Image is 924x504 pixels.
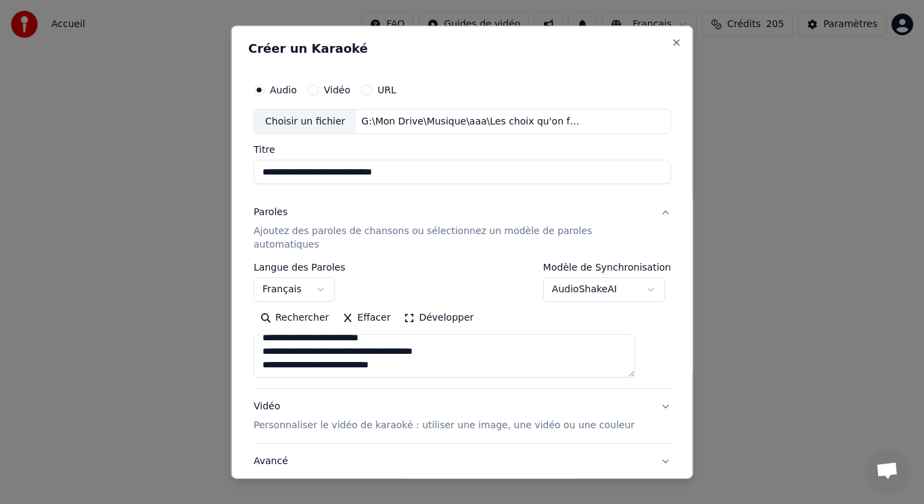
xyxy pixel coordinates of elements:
button: Rechercher [254,307,336,329]
label: Vidéo [323,85,350,94]
div: G:\Mon Drive\Musique\aaa\Les choix qu'on fait\C'est par où la rue du bonheur - Sortie.mp3 [356,114,586,128]
div: Vidéo [254,400,634,432]
button: VidéoPersonnaliser le vidéo de karaoké : utiliser une image, une vidéo ou une couleur [254,389,671,443]
label: Langue des Paroles [254,262,346,272]
div: Choisir un fichier [254,109,356,133]
div: ParolesAjoutez des paroles de chansons ou sélectionnez un modèle de paroles automatiques [254,262,671,388]
div: Paroles [254,206,287,219]
h2: Créer un Karaoké [248,42,676,54]
button: ParolesAjoutez des paroles de chansons ou sélectionnez un modèle de paroles automatiques [254,195,671,262]
p: Personnaliser le vidéo de karaoké : utiliser une image, une vidéo ou une couleur [254,419,634,432]
button: Développer [397,307,480,329]
button: Effacer [336,307,397,329]
button: Avancé [254,444,671,479]
label: Titre [254,145,671,154]
label: Audio [270,85,297,94]
label: URL [377,85,396,94]
label: Modèle de Synchronisation [542,262,670,272]
p: Ajoutez des paroles de chansons ou sélectionnez un modèle de paroles automatiques [254,225,649,252]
